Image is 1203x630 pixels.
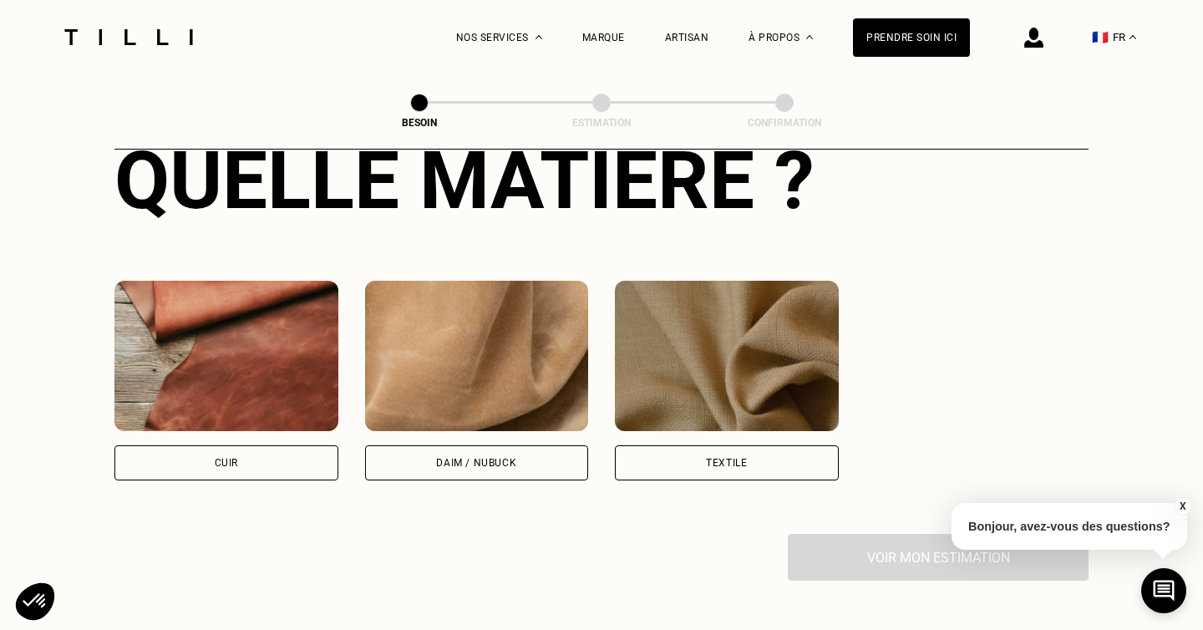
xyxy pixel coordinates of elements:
[706,458,747,468] div: Textile
[1092,29,1109,45] span: 🇫🇷
[1024,28,1043,48] img: icône connexion
[336,117,503,129] div: Besoin
[665,32,709,43] a: Artisan
[114,134,1089,227] div: Quelle matière ?
[58,29,199,45] img: Logo du service de couturière Tilli
[853,18,970,57] a: Prendre soin ici
[952,503,1187,550] p: Bonjour, avez-vous des questions?
[582,32,625,43] a: Marque
[215,458,238,468] div: Cuir
[1174,497,1190,516] button: X
[518,117,685,129] div: Estimation
[114,281,338,431] img: Tilli retouche vos vêtements en Cuir
[1129,35,1136,39] img: menu déroulant
[806,35,813,39] img: Menu déroulant à propos
[701,117,868,129] div: Confirmation
[615,281,839,431] img: Tilli retouche vos vêtements en Textile
[536,35,542,39] img: Menu déroulant
[365,281,589,431] img: Tilli retouche vos vêtements en Daim / Nubuck
[436,458,516,468] div: Daim / Nubuck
